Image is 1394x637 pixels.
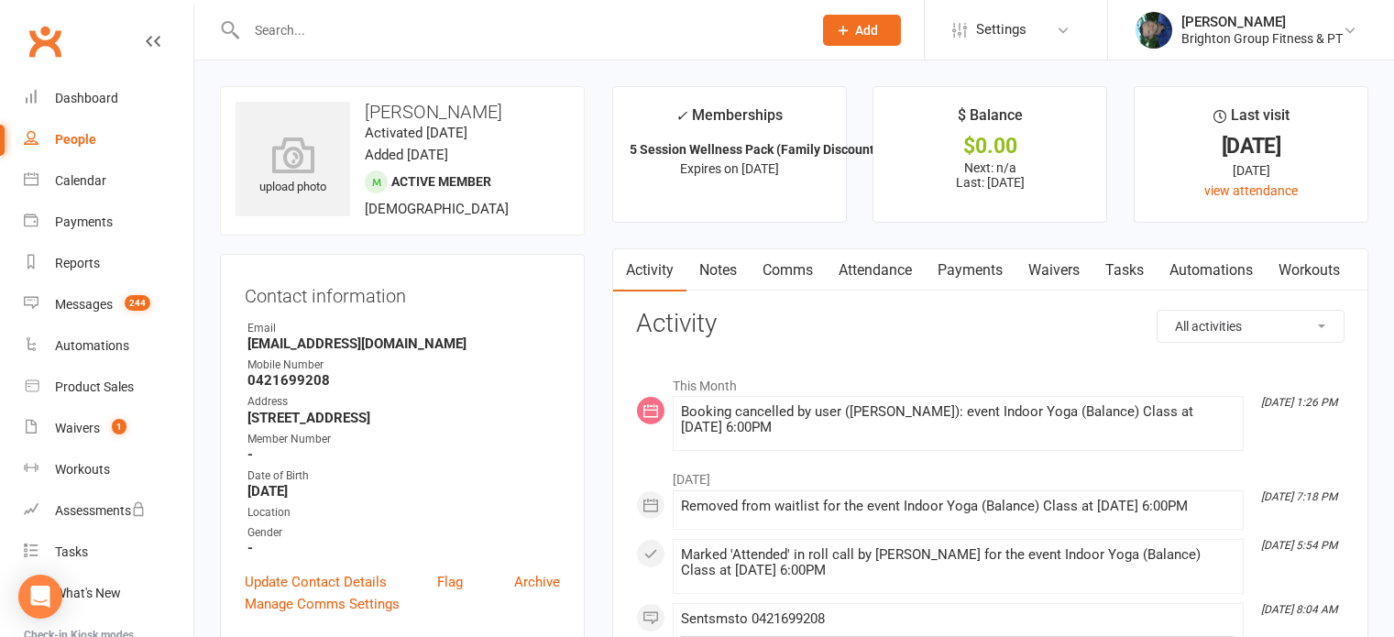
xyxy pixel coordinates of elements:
[55,379,134,394] div: Product Sales
[24,78,193,119] a: Dashboard
[514,571,560,593] a: Archive
[245,571,387,593] a: Update Contact Details
[890,137,1090,156] div: $0.00
[247,410,560,426] strong: [STREET_ADDRESS]
[125,295,150,311] span: 244
[1092,249,1157,291] a: Tasks
[22,18,68,64] a: Clubworx
[55,91,118,105] div: Dashboard
[823,15,901,46] button: Add
[55,586,121,600] div: What's New
[55,544,88,559] div: Tasks
[24,325,193,367] a: Automations
[247,467,560,485] div: Date of Birth
[675,104,783,137] div: Memberships
[686,249,750,291] a: Notes
[241,17,799,43] input: Search...
[681,547,1235,578] div: Marked 'Attended' in roll call by [PERSON_NAME] for the event Indoor Yoga (Balance) Class at [DAT...
[391,174,491,189] span: Active member
[365,201,509,217] span: [DEMOGRAPHIC_DATA]
[247,372,560,389] strong: 0421699208
[247,524,560,542] div: Gender
[247,446,560,463] strong: -
[24,490,193,532] a: Assessments
[55,503,146,518] div: Assessments
[236,137,350,197] div: upload photo
[247,357,560,374] div: Mobile Number
[1157,249,1266,291] a: Automations
[247,320,560,337] div: Email
[1181,30,1343,47] div: Brighton Group Fitness & PT
[855,23,878,38] span: Add
[750,249,826,291] a: Comms
[24,367,193,408] a: Product Sales
[24,119,193,160] a: People
[18,575,62,619] div: Open Intercom Messenger
[55,297,113,312] div: Messages
[55,462,110,477] div: Workouts
[247,393,560,411] div: Address
[1136,12,1172,49] img: thumb_image1560898922.png
[247,504,560,522] div: Location
[55,132,96,147] div: People
[1266,249,1353,291] a: Workouts
[636,367,1345,396] li: This Month
[24,202,193,243] a: Payments
[24,449,193,490] a: Workouts
[247,335,560,352] strong: [EMAIL_ADDRESS][DOMAIN_NAME]
[24,243,193,284] a: Reports
[437,571,463,593] a: Flag
[55,256,100,270] div: Reports
[925,249,1015,291] a: Payments
[681,610,825,627] span: Sent sms to 0421699208
[247,540,560,556] strong: -
[24,408,193,449] a: Waivers 1
[24,284,193,325] a: Messages 244
[1151,160,1351,181] div: [DATE]
[1181,14,1343,30] div: [PERSON_NAME]
[247,431,560,448] div: Member Number
[976,9,1026,50] span: Settings
[55,421,100,435] div: Waivers
[1015,249,1092,291] a: Waivers
[365,147,448,163] time: Added [DATE]
[826,249,925,291] a: Attendance
[1261,490,1337,503] i: [DATE] 7:18 PM
[236,102,569,122] h3: [PERSON_NAME]
[1151,137,1351,156] div: [DATE]
[613,249,686,291] a: Activity
[55,338,129,353] div: Automations
[681,499,1235,514] div: Removed from waitlist for the event Indoor Yoga (Balance) Class at [DATE] 6:00PM
[630,142,900,157] strong: 5 Session Wellness Pack (Family Discounted...
[681,404,1235,435] div: Booking cancelled by user ([PERSON_NAME]): event Indoor Yoga (Balance) Class at [DATE] 6:00PM
[680,161,779,176] span: Expires on [DATE]
[958,104,1023,137] div: $ Balance
[890,160,1090,190] p: Next: n/a Last: [DATE]
[112,419,126,434] span: 1
[1261,396,1337,409] i: [DATE] 1:26 PM
[24,573,193,614] a: What's New
[24,532,193,573] a: Tasks
[675,107,687,125] i: ✓
[245,279,560,306] h3: Contact information
[24,160,193,202] a: Calendar
[55,214,113,229] div: Payments
[247,483,560,500] strong: [DATE]
[1261,539,1337,552] i: [DATE] 5:54 PM
[365,125,467,141] time: Activated [DATE]
[245,593,400,615] a: Manage Comms Settings
[1213,104,1290,137] div: Last visit
[1204,183,1298,198] a: view attendance
[636,460,1345,489] li: [DATE]
[636,310,1345,338] h3: Activity
[55,173,106,188] div: Calendar
[1261,603,1337,616] i: [DATE] 8:04 AM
